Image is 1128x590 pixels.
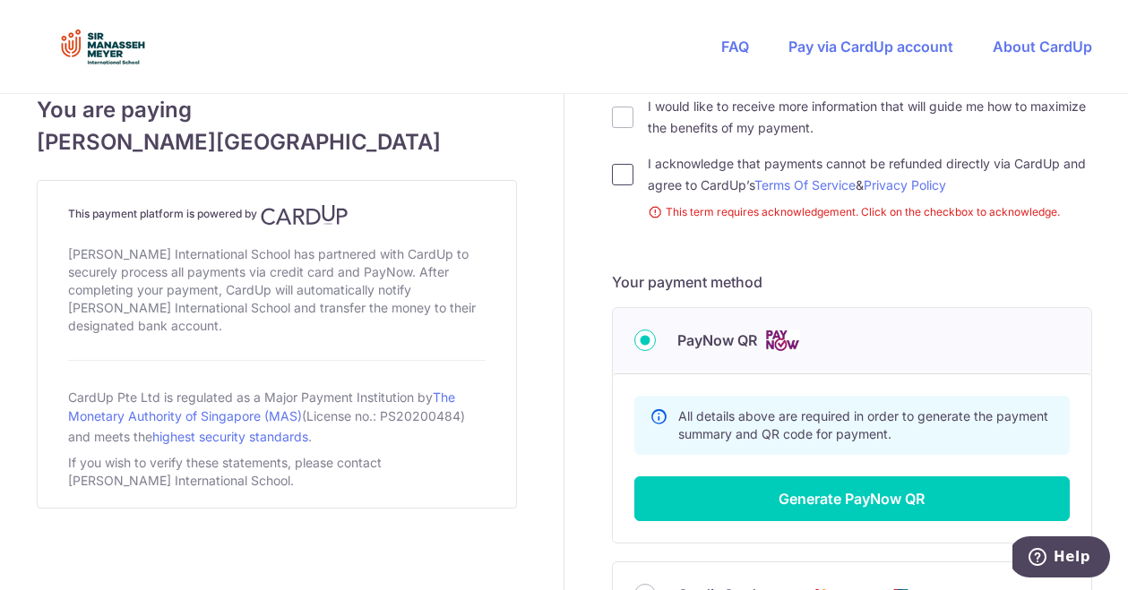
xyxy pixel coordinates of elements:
[864,177,946,192] a: Privacy Policy
[634,476,1070,521] button: Generate PayNow QR
[634,329,1070,352] div: PayNow QR Cards logo
[764,329,800,352] img: Cards logo
[152,429,308,444] a: highest security standards
[68,242,486,338] div: [PERSON_NAME] International School has partnered with CardUp to securely process all payments via...
[677,329,757,351] span: PayNow QR
[37,94,517,126] span: You are paying
[648,203,1092,221] small: This term requires acknowledgement. Click on the checkbox to acknowledge.
[754,177,856,192] a: Terms Of Service
[68,382,486,450] div: CardUp Pte Ltd is regulated as a Major Payment Institution by (License no.: PS20200484) and meets...
[648,96,1092,139] label: I would like to receive more information that will guide me how to maximize the benefits of my pa...
[993,38,1092,56] a: About CardUp
[37,126,517,158] span: [PERSON_NAME][GEOGRAPHIC_DATA]
[678,408,1048,441] span: All details above are required in order to generate the payment summary and QR code for payment.
[68,204,486,226] h4: This payment platform is powered by
[1012,536,1110,581] iframe: Opens a widget where you can find more information
[261,204,349,226] img: CardUp
[788,38,953,56] a: Pay via CardUp account
[648,153,1092,196] label: I acknowledge that payments cannot be refunded directly via CardUp and agree to CardUp’s &
[68,450,486,493] div: If you wish to verify these statements, please contact [PERSON_NAME] International School.
[721,38,749,56] a: FAQ
[612,271,1092,293] h5: Your payment method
